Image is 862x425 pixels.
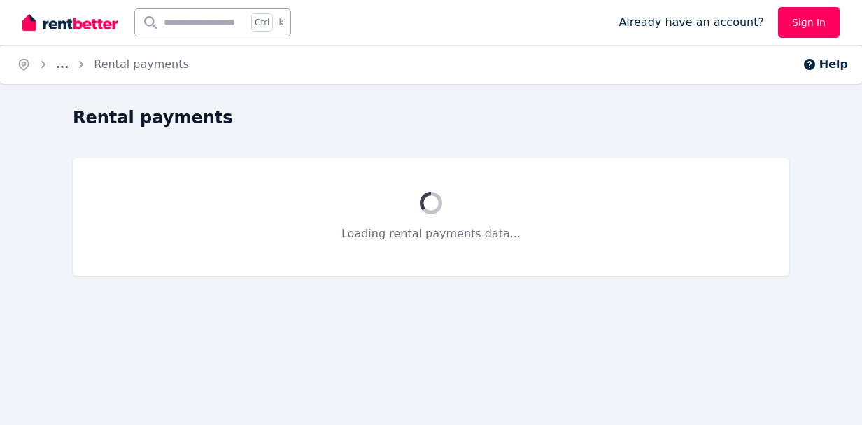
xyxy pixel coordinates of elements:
[619,14,764,31] span: Already have an account?
[56,57,69,71] a: ...
[278,17,283,28] span: k
[803,56,848,73] button: Help
[778,7,840,38] a: Sign In
[22,12,118,33] img: RentBetter
[94,57,189,71] a: Rental payments
[106,225,756,242] p: Loading rental payments data...
[251,13,273,32] span: Ctrl
[73,106,233,129] h1: Rental payments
